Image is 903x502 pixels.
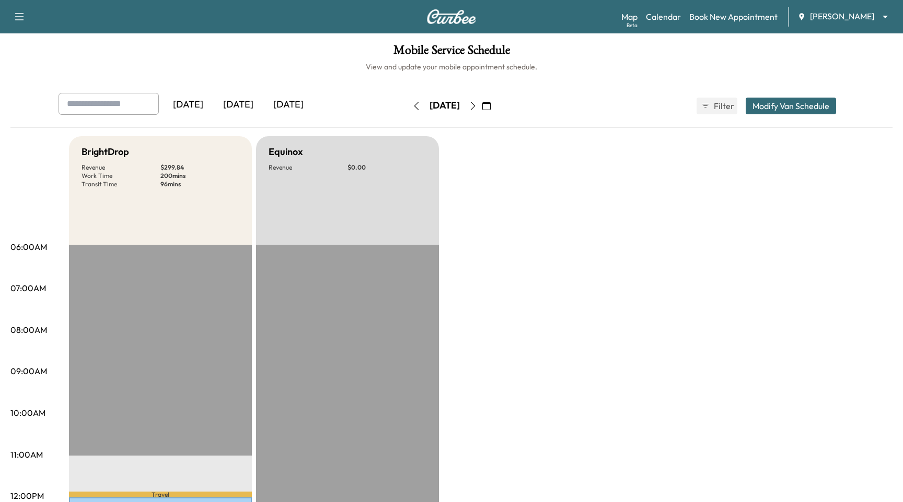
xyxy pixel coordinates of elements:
[269,163,348,172] p: Revenue
[430,99,460,112] div: [DATE]
[714,100,733,112] span: Filter
[627,21,638,29] div: Beta
[10,489,44,502] p: 12:00PM
[746,98,836,114] button: Modify Van Schedule
[160,163,239,172] p: $ 299.84
[10,407,45,419] p: 10:00AM
[163,93,213,117] div: [DATE]
[213,93,263,117] div: [DATE]
[10,448,43,461] p: 11:00AM
[10,365,47,377] p: 09:00AM
[69,492,252,497] p: Travel
[426,9,477,24] img: Curbee Logo
[621,10,638,23] a: MapBeta
[10,241,47,253] p: 06:00AM
[160,180,239,188] p: 96 mins
[82,180,160,188] p: Transit Time
[160,172,239,180] p: 200 mins
[10,282,46,294] p: 07:00AM
[646,10,681,23] a: Calendar
[689,10,778,23] a: Book New Appointment
[810,10,874,22] span: [PERSON_NAME]
[10,62,893,72] h6: View and update your mobile appointment schedule.
[10,324,47,336] p: 08:00AM
[10,44,893,62] h1: Mobile Service Schedule
[348,163,426,172] p: $ 0.00
[82,163,160,172] p: Revenue
[82,145,129,159] h5: BrightDrop
[697,98,737,114] button: Filter
[263,93,314,117] div: [DATE]
[269,145,303,159] h5: Equinox
[82,172,160,180] p: Work Time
